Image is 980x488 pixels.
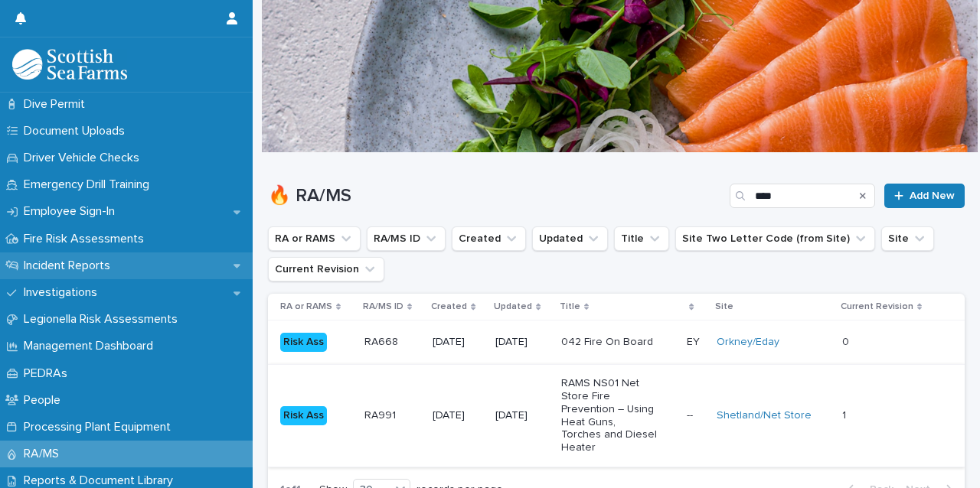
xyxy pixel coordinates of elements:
p: Driver Vehicle Checks [18,151,152,165]
p: RAMS NS01 Net Store Fire Prevention – Using Heat Guns, Torches and Diesel Heater [561,377,657,454]
p: RA991 [364,406,399,422]
button: RA or RAMS [268,226,361,251]
p: EY [687,333,703,349]
p: Reports & Document Library [18,473,185,488]
button: Updated [532,226,608,251]
p: [DATE] [495,336,549,349]
p: [DATE] [433,409,483,422]
span: Add New [910,190,955,201]
p: Employee Sign-In [18,204,127,219]
p: 1 [842,406,849,422]
p: Incident Reports [18,259,122,273]
p: Document Uploads [18,124,137,138]
p: Title [560,298,580,315]
button: Current Revision [268,257,384,281]
p: 0 [842,333,852,349]
p: Current Revision [841,298,913,315]
input: Search [730,184,875,208]
div: Risk Ass [280,406,327,425]
button: RA/MS ID [367,226,446,251]
button: Created [452,226,526,251]
button: Title [614,226,669,251]
p: 042 Fire On Board [561,336,657,349]
p: Legionella Risk Assessments [18,312,190,327]
p: [DATE] [495,409,549,422]
p: Investigations [18,285,109,300]
img: bPIBxiqnSb2ggTQWdOVV [12,49,127,80]
p: Management Dashboard [18,339,165,353]
p: PEDRAs [18,366,80,381]
p: RA668 [364,333,401,349]
p: Updated [494,298,532,315]
p: Created [431,298,467,315]
p: RA/MS ID [363,298,403,315]
p: Emergency Drill Training [18,177,162,192]
p: RA/MS [18,447,71,461]
button: Site Two Letter Code (from Site) [675,226,875,251]
a: Orkney/Eday [717,336,779,349]
button: Site [881,226,934,251]
tr: Risk AssRA991RA991 [DATE][DATE]RAMS NS01 Net Store Fire Prevention – Using Heat Guns, Torches and... [268,365,965,467]
h1: 🔥 RA/MS [268,185,724,207]
a: Shetland/Net Store [717,409,812,422]
p: Dive Permit [18,97,97,112]
p: Processing Plant Equipment [18,420,183,434]
p: Fire Risk Assessments [18,232,156,246]
div: Risk Ass [280,333,327,352]
p: [DATE] [433,336,483,349]
p: Site [715,298,733,315]
a: Add New [884,184,965,208]
tr: Risk AssRA668RA668 [DATE][DATE]042 Fire On BoardEYEY Orkney/Eday 00 [268,320,965,365]
p: RA or RAMS [280,298,332,315]
p: -- [687,406,696,422]
p: People [18,393,73,408]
